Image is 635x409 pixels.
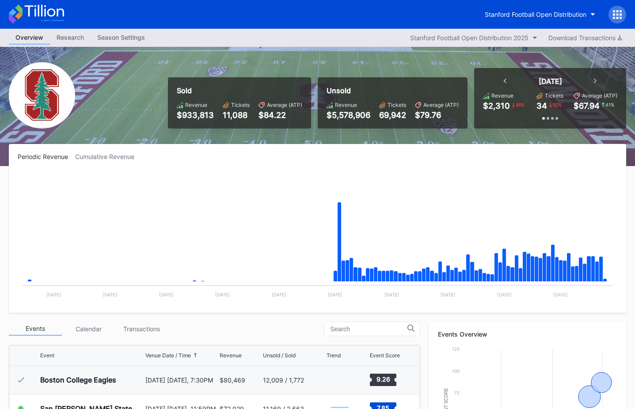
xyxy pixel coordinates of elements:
[452,368,460,374] text: 100
[582,92,617,99] div: Average (ATP)
[328,292,342,297] text: [DATE]
[536,101,547,110] div: 34
[423,102,459,108] div: Average (ATP)
[330,326,407,333] input: Search
[62,322,115,336] div: Calendar
[9,322,62,336] div: Events
[548,34,622,42] div: Download Transactions
[50,31,91,44] div: Research
[327,352,341,359] div: Trend
[539,77,562,86] div: [DATE]
[384,292,399,297] text: [DATE]
[376,375,390,383] text: 9.26
[18,153,75,160] div: Periodic Revenue
[483,101,510,110] div: $2,310
[605,101,615,108] div: 41 %
[145,376,217,384] div: [DATE] [DATE], 7:30PM
[177,86,302,95] div: Sold
[91,31,152,44] div: Season Settings
[115,322,168,336] div: Transactions
[327,110,370,120] div: $5,578,906
[491,92,513,99] div: Revenue
[335,102,357,108] div: Revenue
[50,31,91,45] a: Research
[263,352,296,359] div: Unsold / Sold
[40,352,54,359] div: Event
[259,110,302,120] div: $84.22
[485,11,586,18] div: Stanford Football Open Distribution
[553,292,568,297] text: [DATE]
[145,352,191,359] div: Venue Date / Time
[388,102,406,108] div: Tickets
[159,292,174,297] text: [DATE]
[544,32,626,44] button: Download Transactions
[91,31,152,45] a: Season Settings
[185,102,207,108] div: Revenue
[46,292,61,297] text: [DATE]
[515,101,525,108] div: 88 %
[327,369,353,391] svg: Chart title
[410,34,529,42] div: Stanford Football Open Distribution 2025
[103,292,117,297] text: [DATE]
[75,153,141,160] div: Cumulative Revenue
[267,102,302,108] div: Average (ATP)
[220,376,245,384] div: $80,469
[545,92,563,99] div: Tickets
[497,292,512,297] text: [DATE]
[415,110,459,120] div: $79.76
[18,171,617,304] svg: Chart title
[177,110,214,120] div: $933,813
[272,292,286,297] text: [DATE]
[263,376,304,384] div: 12,009 / 1,772
[452,346,460,352] text: 125
[454,390,460,395] text: 75
[438,330,617,338] div: Events Overview
[40,375,116,384] div: Boston College Eagles
[220,352,242,359] div: Revenue
[231,102,250,108] div: Tickets
[406,32,542,44] button: Stanford Football Open Distribution 2025
[379,110,406,120] div: 69,942
[223,110,250,120] div: 11,088
[441,292,455,297] text: [DATE]
[552,101,563,108] div: 92 %
[478,6,602,23] button: Stanford Football Open Distribution
[327,86,459,95] div: Unsold
[370,352,400,359] div: Event Score
[9,31,50,45] a: Overview
[574,101,600,110] div: $67.94
[215,292,230,297] text: [DATE]
[9,62,75,129] img: Stanford_Football_Secondary.png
